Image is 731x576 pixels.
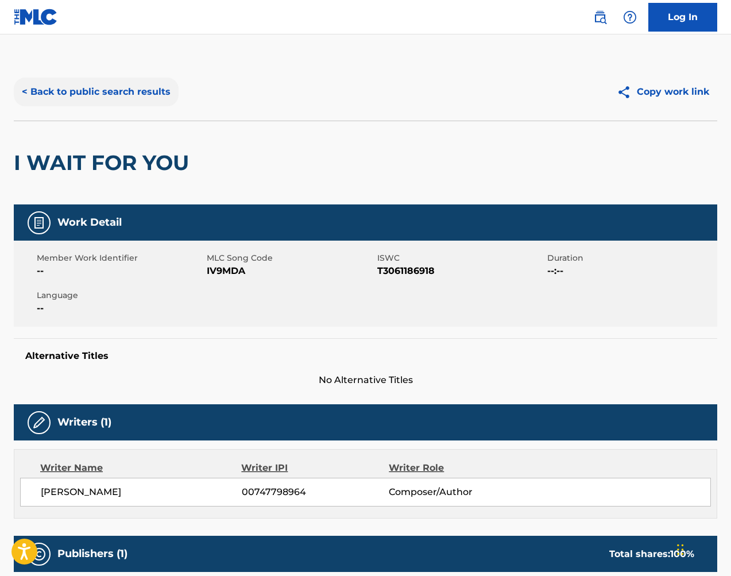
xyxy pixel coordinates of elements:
[674,521,731,576] iframe: Chat Widget
[32,416,46,430] img: Writers
[37,264,204,278] span: --
[32,216,46,230] img: Work Detail
[593,10,607,24] img: search
[25,350,706,362] h5: Alternative Titles
[32,547,46,561] img: Publishers
[37,252,204,264] span: Member Work Identifier
[618,6,641,29] div: Help
[377,264,544,278] span: T3061186918
[589,6,612,29] a: Public Search
[57,216,122,229] h5: Work Detail
[648,3,717,32] a: Log In
[57,547,127,560] h5: Publishers (1)
[241,461,389,475] div: Writer IPI
[207,264,374,278] span: IV9MDA
[41,485,242,499] span: [PERSON_NAME]
[670,548,694,559] span: 100 %
[389,485,523,499] span: Composer/Author
[677,532,684,567] div: Drag
[57,416,111,429] h5: Writers (1)
[623,10,637,24] img: help
[547,252,714,264] span: Duration
[547,264,714,278] span: --:--
[377,252,544,264] span: ISWC
[389,461,523,475] div: Writer Role
[617,85,637,99] img: Copy work link
[609,547,694,561] div: Total shares:
[207,252,374,264] span: MLC Song Code
[14,150,195,176] h2: I WAIT FOR YOU
[609,78,717,106] button: Copy work link
[14,373,717,387] span: No Alternative Titles
[14,9,58,25] img: MLC Logo
[37,301,204,315] span: --
[242,485,389,499] span: 00747798964
[40,461,241,475] div: Writer Name
[37,289,204,301] span: Language
[14,78,179,106] button: < Back to public search results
